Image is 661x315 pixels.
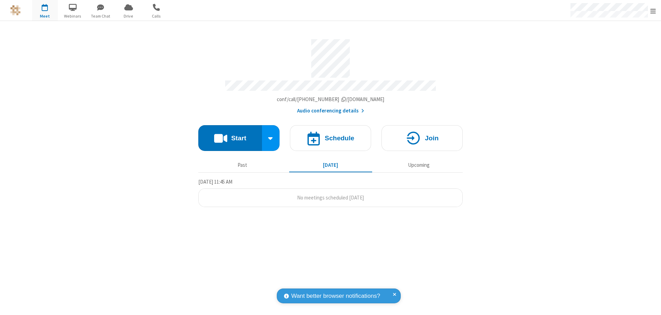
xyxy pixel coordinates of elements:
[381,125,463,151] button: Join
[277,96,385,102] span: Copy my meeting room link
[201,159,284,172] button: Past
[425,135,439,141] h4: Join
[297,194,364,201] span: No meetings scheduled [DATE]
[88,13,114,19] span: Team Chat
[291,292,380,301] span: Want better browser notifications?
[290,125,371,151] button: Schedule
[10,5,21,15] img: QA Selenium DO NOT DELETE OR CHANGE
[144,13,169,19] span: Calls
[377,159,460,172] button: Upcoming
[231,135,246,141] h4: Start
[325,135,354,141] h4: Schedule
[116,13,141,19] span: Drive
[277,96,385,104] button: Copy my meeting room linkCopy my meeting room link
[198,178,463,207] section: Today's Meetings
[644,297,656,310] iframe: Chat
[198,125,262,151] button: Start
[297,107,364,115] button: Audio conferencing details
[60,13,86,19] span: Webinars
[198,34,463,115] section: Account details
[262,125,280,151] div: Start conference options
[289,159,372,172] button: [DATE]
[32,13,58,19] span: Meet
[198,178,232,185] span: [DATE] 11:45 AM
